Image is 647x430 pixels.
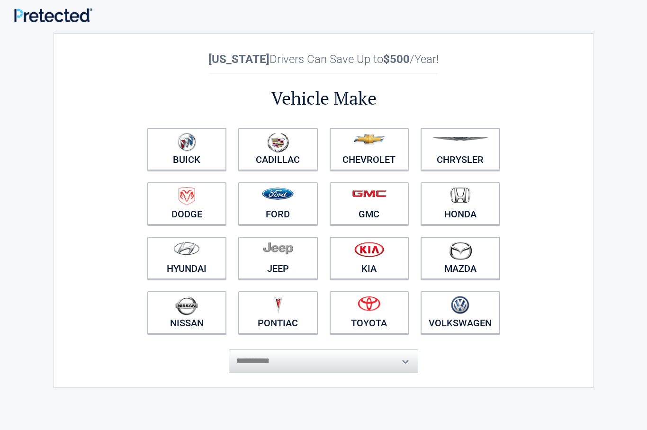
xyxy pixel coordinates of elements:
[358,296,380,311] img: toyota
[330,237,409,279] a: Kia
[352,189,386,197] img: gmc
[450,187,470,204] img: honda
[238,291,318,334] a: Pontiac
[141,86,506,110] h2: Vehicle Make
[330,291,409,334] a: Toyota
[175,296,198,315] img: nissan
[330,182,409,225] a: GMC
[147,237,227,279] a: Hyundai
[267,133,289,152] img: cadillac
[421,291,500,334] a: Volkswagen
[449,242,472,260] img: mazda
[354,242,384,257] img: kia
[421,182,500,225] a: Honda
[238,237,318,279] a: Jeep
[451,296,469,314] img: volkswagen
[14,8,92,22] img: Main Logo
[178,133,196,152] img: buick
[179,187,195,206] img: dodge
[353,134,385,144] img: chevrolet
[421,237,500,279] a: Mazda
[173,242,200,255] img: hyundai
[208,53,270,66] b: [US_STATE]
[421,128,500,170] a: Chrysler
[383,53,410,66] b: $500
[273,296,283,314] img: pontiac
[141,53,506,66] h2: Drivers Can Save Up to /Year
[147,291,227,334] a: Nissan
[330,128,409,170] a: Chevrolet
[431,137,489,141] img: chrysler
[147,128,227,170] a: Buick
[262,188,294,200] img: ford
[263,242,293,255] img: jeep
[238,182,318,225] a: Ford
[147,182,227,225] a: Dodge
[238,128,318,170] a: Cadillac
